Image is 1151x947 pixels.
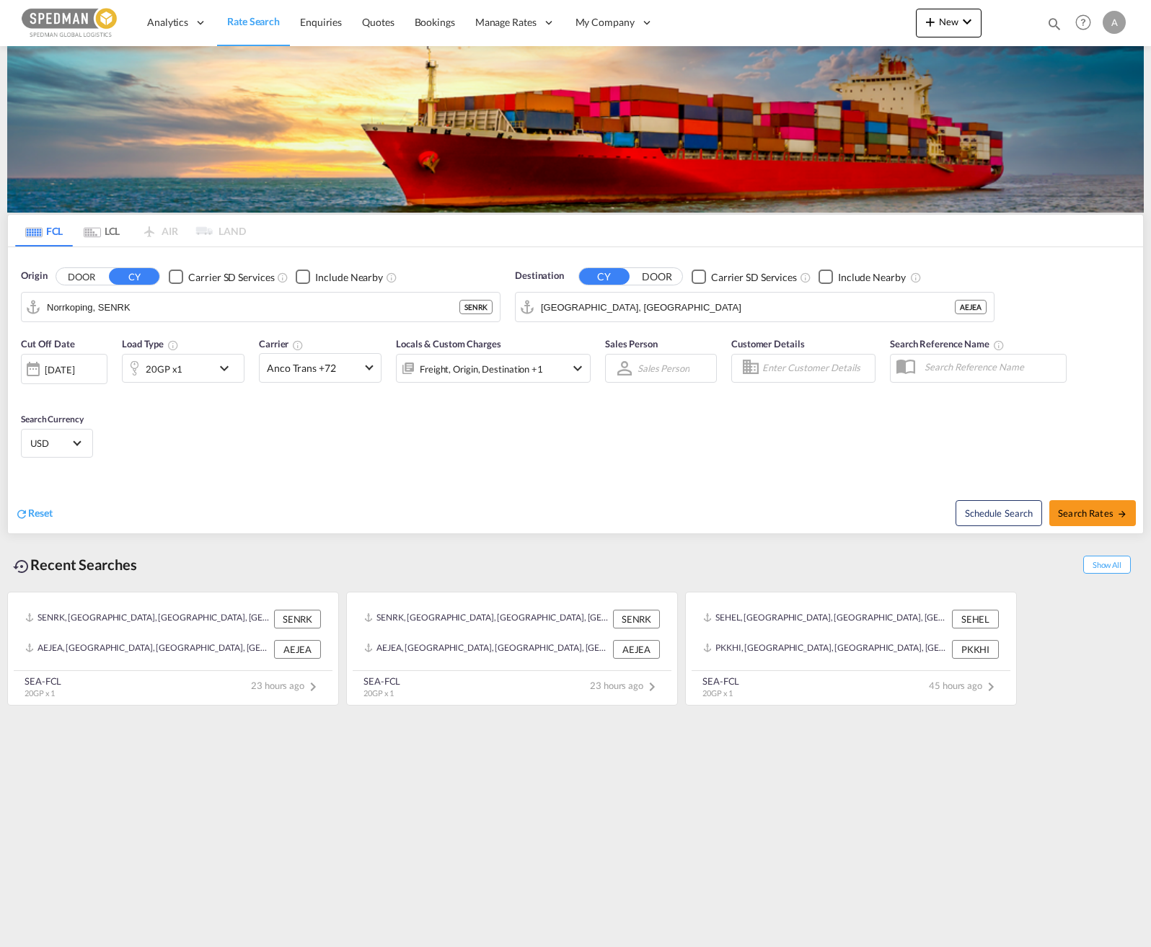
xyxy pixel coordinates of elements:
[415,16,455,28] span: Bookings
[1117,509,1127,519] md-icon: icon-arrow-right
[8,247,1143,533] div: Origin DOOR CY Checkbox No InkUnchecked: Search for CY (Container Yard) services for all selected...
[21,414,84,424] span: Search Currency
[386,272,397,283] md-icon: Unchecked: Ignores neighbouring ports when fetching rates.Checked : Includes neighbouring ports w...
[703,610,948,628] div: SEHEL, Helsingborg, Sweden, Northern Europe, Europe
[800,272,811,283] md-icon: Unchecked: Search for CY (Container Yard) services for all selected carriers.Checked : Search for...
[993,339,1005,351] md-icon: Your search will be saved by the below given name
[956,500,1042,526] button: Note: By default Schedule search will only considerorigin ports, destination ports and cut off da...
[47,296,459,318] input: Search by Port
[25,675,61,688] div: SEA-FCL
[227,15,280,27] span: Rate Search
[147,15,188,30] span: Analytics
[1046,16,1062,37] div: icon-magnify
[15,215,73,246] md-tab-item: FCL
[910,272,922,283] md-icon: Unchecked: Ignores neighbouring ports when fetching rates.Checked : Includes neighbouring ports w...
[516,293,994,321] md-input-container: Jebel Ali, AEJEA
[122,354,244,383] div: 20GP x1icon-chevron-down
[952,610,999,628] div: SEHEL
[363,675,400,688] div: SEA-FCL
[122,338,179,350] span: Load Type
[702,688,733,698] span: 20GP x 1
[296,269,383,284] md-checkbox: Checkbox No Ink
[890,338,1005,350] span: Search Reference Name
[292,339,304,351] md-icon: The selected Trucker/Carrierwill be displayed in the rate results If the rates are from another f...
[396,354,591,383] div: Freight Origin Destination Factory Stuffingicon-chevron-down
[632,269,682,285] button: DOOR
[396,338,501,350] span: Locals & Custom Charges
[1083,556,1131,574] span: Show All
[929,680,1000,691] span: 45 hours ago
[346,592,678,706] recent-search-card: SENRK, [GEOGRAPHIC_DATA], [GEOGRAPHIC_DATA], [GEOGRAPHIC_DATA], [GEOGRAPHIC_DATA] SENRKAEJEA, [GE...
[1071,10,1095,35] span: Help
[1071,10,1103,36] div: Help
[762,357,870,379] input: Enter Customer Details
[363,688,394,698] span: 20GP x 1
[29,432,85,453] md-select: Select Currency: $ USDUnited States Dollar
[459,300,493,314] div: SENRK
[605,338,658,350] span: Sales Person
[45,363,74,376] div: [DATE]
[15,507,28,520] md-icon: icon-refresh
[7,592,339,706] recent-search-card: SENRK, [GEOGRAPHIC_DATA], [GEOGRAPHIC_DATA], [GEOGRAPHIC_DATA], [GEOGRAPHIC_DATA] SENRKAEJEA, [GE...
[21,338,75,350] span: Cut Off Date
[274,610,321,628] div: SENRK
[703,640,948,659] div: PKKHI, Karachi, Pakistan, Indian Subcontinent, Asia Pacific
[146,359,182,379] div: 20GP x1
[7,548,143,581] div: Recent Searches
[636,357,691,378] md-select: Sales Person
[277,272,288,283] md-icon: Unchecked: Search for CY (Container Yard) services for all selected carriers.Checked : Search for...
[188,270,274,285] div: Carrier SD Services
[362,16,394,28] span: Quotes
[304,678,322,695] md-icon: icon-chevron-right
[364,610,609,628] div: SENRK, Norrkoping, Sweden, Northern Europe, Europe
[1046,16,1062,32] md-icon: icon-magnify
[916,9,982,37] button: icon-plus 400-fgNewicon-chevron-down
[25,640,270,659] div: AEJEA, Jebel Ali, United Arab Emirates, Middle East, Middle East
[22,6,119,39] img: c12ca350ff1b11efb6b291369744d907.png
[251,680,322,691] span: 23 hours ago
[685,592,1017,706] recent-search-card: SEHEL, [GEOGRAPHIC_DATA], [GEOGRAPHIC_DATA], [GEOGRAPHIC_DATA], [GEOGRAPHIC_DATA] SEHELPKKHI, [GE...
[56,269,107,285] button: DOOR
[575,15,635,30] span: My Company
[515,269,564,283] span: Destination
[579,268,630,285] button: CY
[1103,11,1126,34] div: A
[541,296,955,318] input: Search by Port
[300,16,342,28] span: Enquiries
[731,338,804,350] span: Customer Details
[1058,507,1127,519] span: Search Rates
[1049,500,1136,526] button: Search Ratesicon-arrow-right
[21,269,47,283] span: Origin
[22,293,500,321] md-input-container: Norrkoping, SENRK
[364,640,609,659] div: AEJEA, Jebel Ali, United Arab Emirates, Middle East, Middle East
[952,640,999,659] div: PKKHI
[274,640,321,659] div: AEJEA
[475,15,537,30] span: Manage Rates
[958,13,976,30] md-icon: icon-chevron-down
[21,354,107,384] div: [DATE]
[25,688,55,698] span: 20GP x 1
[109,268,159,285] button: CY
[917,356,1066,378] input: Search Reference Name
[569,360,586,377] md-icon: icon-chevron-down
[259,338,304,350] span: Carrier
[169,269,274,284] md-checkbox: Checkbox No Ink
[838,270,906,285] div: Include Nearby
[13,558,30,575] md-icon: icon-backup-restore
[315,270,383,285] div: Include Nearby
[711,270,797,285] div: Carrier SD Services
[420,359,543,379] div: Freight Origin Destination Factory Stuffing
[21,382,32,401] md-datepicker: Select
[15,506,53,522] div: icon-refreshReset
[613,640,660,659] div: AEJEA
[922,16,976,27] span: New
[922,13,939,30] md-icon: icon-plus 400-fg
[267,361,361,375] span: Anco Trans +72
[613,610,660,628] div: SENRK
[28,507,53,519] span: Reset
[590,680,661,691] span: 23 hours ago
[955,300,987,314] div: AEJEA
[15,215,246,246] md-pagination-wrapper: Use the left and right arrow keys to navigate between tabs
[30,437,71,450] span: USD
